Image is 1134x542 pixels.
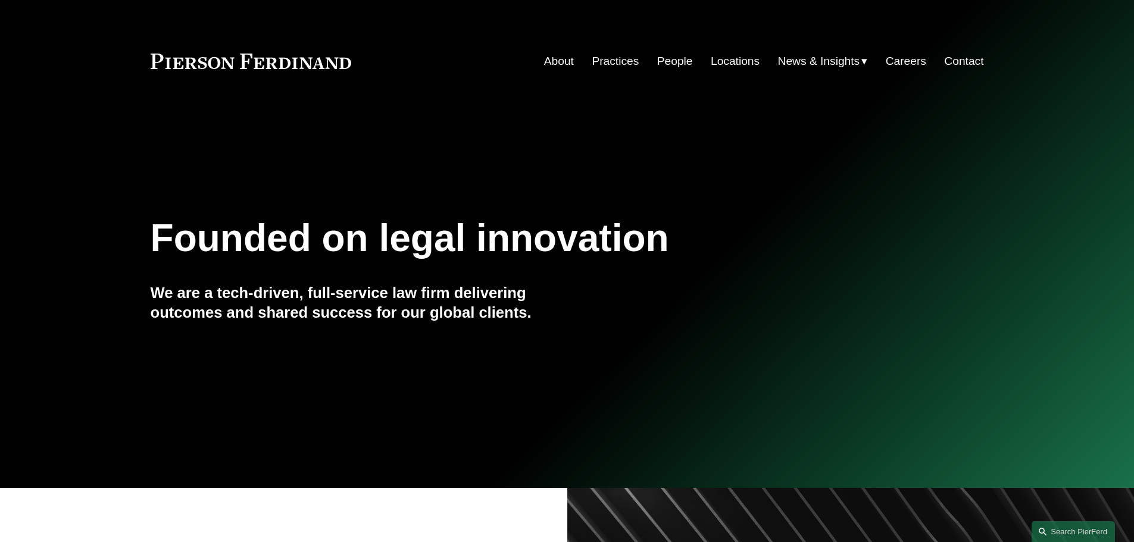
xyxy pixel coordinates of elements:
[657,50,693,73] a: People
[1032,521,1115,542] a: Search this site
[151,283,567,322] h4: We are a tech-driven, full-service law firm delivering outcomes and shared success for our global...
[944,50,983,73] a: Contact
[544,50,574,73] a: About
[592,50,639,73] a: Practices
[711,50,760,73] a: Locations
[778,50,868,73] a: folder dropdown
[151,217,845,260] h1: Founded on legal innovation
[778,51,860,72] span: News & Insights
[886,50,926,73] a: Careers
